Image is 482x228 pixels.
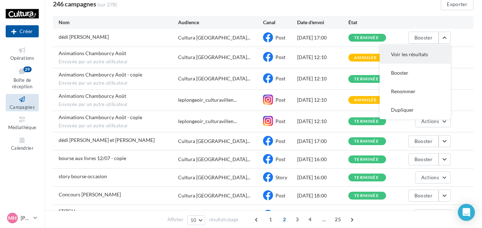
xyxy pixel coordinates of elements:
span: Cultura [GEOGRAPHIC_DATA]... [178,138,250,145]
span: dédi Pierre de Grave et Pierre Fleury [59,137,155,143]
button: Renommer [380,82,451,101]
span: bourse aux livres 12/07 - copie [59,155,126,161]
div: annulée [354,98,377,102]
div: terminée [354,175,379,180]
button: Actions [415,115,451,127]
button: Booster [408,190,439,202]
span: story bourse occasion [59,173,107,179]
div: État [348,19,400,26]
span: 3 [291,214,303,225]
button: Booster [408,153,439,165]
div: Nouvelle campagne [6,25,39,37]
div: [DATE] 12:10 [297,118,348,125]
span: Post [275,192,285,198]
span: résultats/page [209,216,239,223]
button: Dupliquer [380,101,451,119]
span: Cultura [GEOGRAPHIC_DATA]... [178,34,250,41]
span: Story [275,174,287,180]
span: leplongeoir_culturavillen... [178,96,237,104]
span: Boîte de réception [12,77,32,90]
div: terminée [354,36,379,40]
button: 10 [187,215,205,225]
span: 2 [279,214,290,225]
div: terminée [354,77,379,81]
span: leplongeoir_culturavillen... [178,118,237,125]
span: Médiathèque [8,124,37,130]
div: terminée [354,139,379,144]
button: Booster [408,135,439,147]
button: Actions [415,209,451,221]
a: Opérations [6,45,39,62]
span: Cultura [GEOGRAPHIC_DATA]... [178,174,250,181]
div: [DATE] 16:00 [297,156,348,163]
div: Audience [178,19,263,26]
div: 29 [23,67,32,72]
span: Afficher [167,216,183,223]
div: annulée [354,55,377,60]
div: [DATE] 12:10 [297,96,348,104]
div: Open Intercom Messenger [458,204,475,221]
div: terminée [354,119,379,124]
span: Actions [421,118,439,124]
a: Campagnes [6,94,39,111]
span: Envoyée par un autre utilisateur [59,59,178,65]
div: Canal [263,19,297,26]
span: Envoyée par un autre utilisateur [59,80,178,86]
span: Post [275,35,285,41]
button: Créer [6,25,39,37]
span: Opérations [10,55,34,61]
button: Voir les résultats [380,45,451,64]
span: Post [275,156,285,162]
span: Cultura [GEOGRAPHIC_DATA]... [178,75,250,82]
span: MH [8,214,17,222]
button: Booster [408,32,439,44]
a: Boîte de réception29 [6,65,39,91]
span: Animations Chambourcy Août [59,93,126,99]
span: Cultura [GEOGRAPHIC_DATA]... [178,156,250,163]
div: [DATE] 18:00 [297,192,348,199]
span: (sur 278) [97,1,117,8]
span: ... [318,214,330,225]
div: [DATE] 16:00 [297,174,348,181]
span: Cultura [GEOGRAPHIC_DATA]... [178,54,250,61]
button: Booster [380,64,451,82]
span: Concours Michel Bussi [59,191,121,197]
span: Post [275,118,285,124]
span: dédi Amel Bakkar [59,34,109,40]
p: [PERSON_NAME] [21,214,31,222]
span: 25 [332,214,344,225]
a: Calendrier [6,135,39,152]
span: Animations Chambourcy Août - copie [59,114,142,120]
span: Calendrier [11,145,33,151]
span: Campagnes [10,104,35,110]
div: [DATE] 12:10 [297,75,348,82]
span: Cultura [GEOGRAPHIC_DATA]... [178,192,250,199]
span: Actions [421,174,439,180]
div: terminée [354,193,379,198]
span: Post [275,138,285,144]
a: MH [PERSON_NAME] [6,211,39,225]
span: Post [275,54,285,60]
div: [DATE] 17:00 [297,138,348,145]
div: terminée [354,157,379,162]
span: 1 [265,214,276,225]
a: Médiathèque [6,114,39,132]
span: 4 [304,214,316,225]
span: Animations Chambourcy Août [59,50,126,56]
div: Nom [59,19,178,26]
div: [DATE] 17:00 [297,34,348,41]
span: Envoyée par un autre utilisateur [59,123,178,129]
button: Actions [415,171,451,184]
span: Post [275,75,285,81]
span: Envoyée par un autre utilisateur [59,101,178,108]
span: 10 [191,217,197,223]
div: Date d'envoi [297,19,348,26]
span: Animations Chambourcy Août - copie [59,71,142,78]
div: [DATE] 12:10 [297,54,348,61]
span: STITCH [59,208,75,214]
span: Post [275,97,285,103]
